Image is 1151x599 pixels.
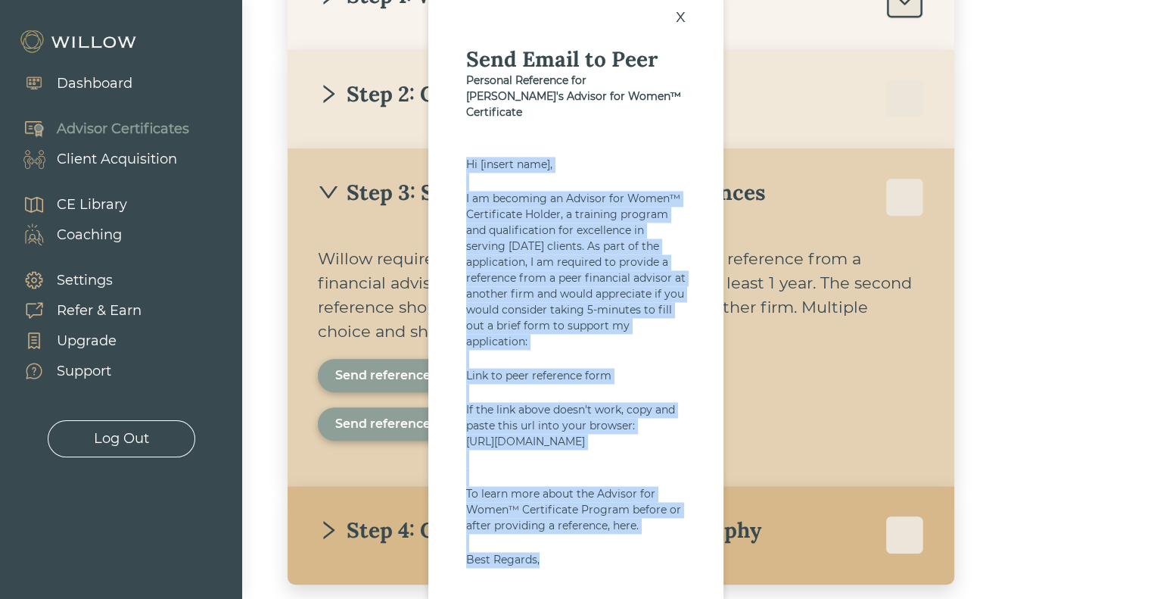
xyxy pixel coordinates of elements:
[466,192,686,351] div: I am becoming an Advisor for Women™ Certificate Holder, a training program and qualification for ...
[318,247,924,344] div: Willow requires you to submit two references. One reference from a financial advisory client who ...
[8,68,132,98] a: Dashboard
[57,73,132,94] div: Dashboard
[466,403,686,435] div: If the link above doesn't work, copy and paste this url into your browser:
[57,331,117,351] div: Upgrade
[57,225,122,245] div: Coaching
[8,220,127,250] a: Coaching
[318,80,711,108] div: Step 2: Complete one Coach Session
[466,553,686,569] div: Best Regards,
[8,189,127,220] a: CE Library
[335,415,529,433] div: Send reference form to a client
[318,182,339,203] span: down
[8,144,189,174] a: Client Acquisition
[57,195,127,215] div: CE Library
[8,326,142,356] a: Upgrade
[8,295,142,326] a: Refer & Earn
[613,519,639,533] a: here.
[318,179,766,206] div: Step 3: Submit client and peer references
[57,301,142,321] div: Refer & Earn
[57,149,177,170] div: Client Acquisition
[318,516,761,544] div: Step 4: Complete your Advisor Biography
[57,361,111,382] div: Support
[318,407,546,441] button: Send reference form to a client
[57,119,189,139] div: Advisor Certificates
[335,367,522,385] div: Send reference form to a peer
[466,369,686,385] a: Link to peer reference form
[8,265,142,295] a: Settings
[466,487,686,535] div: To learn more about the Advisor for Women™ Certificate Program before or after providing a refere...
[318,519,339,541] span: right
[318,359,540,392] button: Send reference form to a peer
[57,270,113,291] div: Settings
[466,46,686,73] div: Send Email to Peer
[466,74,681,120] b: Personal Reference for [PERSON_NAME]'s Advisor for Women™ Certificate
[19,30,140,54] img: Willow
[318,83,339,105] span: right
[466,435,686,451] div: [URL][DOMAIN_NAME]
[466,158,686,173] div: Hi [insert name],
[94,429,149,449] div: Log Out
[8,114,189,144] a: Advisor Certificates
